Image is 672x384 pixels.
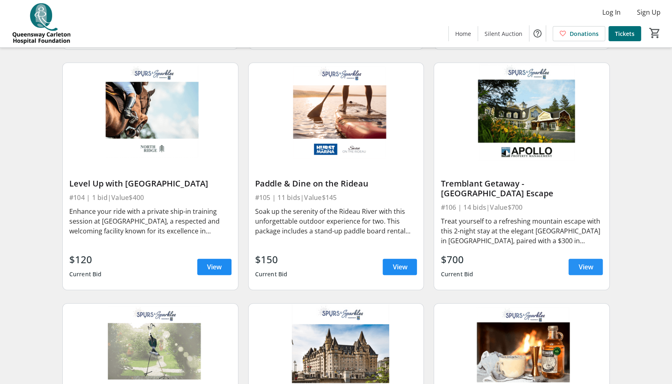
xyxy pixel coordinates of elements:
img: Paddle & Dine on the Rideau [249,63,424,162]
div: #104 | 1 bid | Value $400 [69,192,231,203]
span: Donations [570,29,599,38]
span: Log In [602,7,621,17]
a: View [568,259,603,275]
div: Treat yourself to a refreshing mountain escape with this 2-night stay at the elegant [GEOGRAPHIC_... [441,216,603,246]
span: View [578,262,593,272]
span: Home [455,29,471,38]
span: Silent Auction [485,29,522,38]
button: Help [529,25,546,42]
button: Cart [648,26,662,40]
button: Log In [596,6,627,19]
img: QCH Foundation's Logo [5,3,77,44]
div: $120 [69,252,102,267]
div: #106 | 14 bids | Value $700 [441,202,603,213]
span: View [207,262,222,272]
span: Sign Up [637,7,661,17]
a: Home [449,26,478,41]
div: Current Bid [441,267,473,282]
a: Silent Auction [478,26,529,41]
span: View [392,262,407,272]
div: $150 [255,252,288,267]
div: Level Up with [GEOGRAPHIC_DATA] [69,179,231,189]
a: View [383,259,417,275]
div: Current Bid [69,267,102,282]
span: Tickets [615,29,635,38]
div: Enhance your ride with a private ship-in training session at [GEOGRAPHIC_DATA], a respected and w... [69,206,231,236]
div: #105 | 11 bids | Value $145 [255,192,417,203]
div: Tremblant Getaway - [GEOGRAPHIC_DATA] Escape [441,179,603,198]
img: Tremblant Getaway - Chateau Beauvallon Escape [434,63,609,162]
a: Donations [553,26,605,41]
div: Soak up the serenity of the Rideau River with this unforgettable outdoor experience for two. This... [255,206,417,236]
a: View [197,259,231,275]
img: Level Up with Northridge Farm [63,63,238,162]
button: Sign Up [630,6,667,19]
a: Tickets [608,26,641,41]
div: Current Bid [255,267,288,282]
div: Paddle & Dine on the Rideau [255,179,417,189]
div: $700 [441,252,473,267]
